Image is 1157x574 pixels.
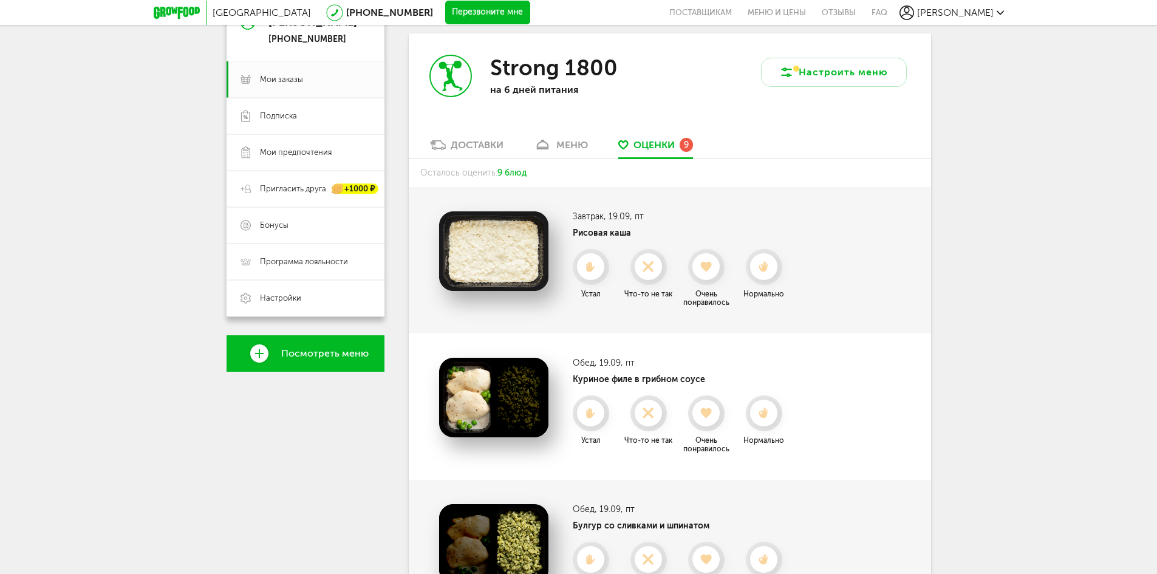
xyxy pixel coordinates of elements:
a: [PHONE_NUMBER] [346,7,433,18]
button: Перезвоните мне [445,1,530,25]
span: Пригласить друга [260,183,326,194]
a: Подписка [227,98,384,134]
span: Настройки [260,293,301,304]
span: Оценки [633,139,675,151]
a: Настройки [227,280,384,316]
a: Мои заказы [227,61,384,98]
img: Рисовая каша [439,211,548,291]
span: Мои предпочтения [260,147,332,158]
div: меню [556,139,588,151]
h3: Strong 1800 [490,55,618,81]
div: +1000 ₽ [332,184,378,194]
div: Осталось оценить: [409,159,931,187]
div: Что-то не так [621,436,676,445]
a: Мои предпочтения [227,134,384,171]
h3: Обед [573,358,791,368]
div: Доставки [451,139,503,151]
a: Оценки 9 [612,138,699,158]
span: Программа лояльности [260,256,348,267]
div: Устал [564,290,618,298]
div: Нормально [737,436,791,445]
span: Мои заказы [260,74,303,85]
span: , 19.09, пт [604,211,644,222]
span: Бонусы [260,220,288,231]
div: Нормально [737,290,791,298]
div: 9 [680,138,693,151]
a: Пригласить друга +1000 ₽ [227,171,384,207]
button: Настроить меню [761,58,907,87]
h3: Завтрак [573,211,791,222]
span: 9 блюд [497,168,527,178]
h4: Булгур со сливками и шпинатом [573,521,791,531]
a: меню [528,138,594,158]
p: на 6 дней питания [490,84,648,95]
h3: Обед [573,504,791,514]
a: Посмотреть меню [227,335,384,372]
a: Бонусы [227,207,384,244]
a: Программа лояльности [227,244,384,280]
div: Очень понравилось [679,436,734,453]
span: [GEOGRAPHIC_DATA] [213,7,311,18]
a: Доставки [424,138,510,158]
span: [PERSON_NAME] [917,7,994,18]
div: [PHONE_NUMBER] [268,34,357,45]
div: Что-то не так [621,290,676,298]
span: Посмотреть меню [281,348,369,359]
h4: Рисовая каша [573,228,791,238]
div: Устал [564,436,618,445]
span: , 19.09, пт [595,358,635,368]
span: Подписка [260,111,297,121]
img: Куриное филе в грибном соусе [439,358,548,437]
h4: Куриное филе в грибном соусе [573,374,791,384]
div: Очень понравилось [679,290,734,307]
span: , 19.09, пт [595,504,635,514]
